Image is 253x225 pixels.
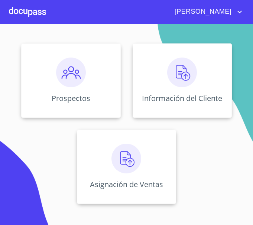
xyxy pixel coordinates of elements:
[167,58,197,87] img: carga.png
[56,58,86,87] img: prospectos.png
[142,93,222,103] p: Información del Cliente
[169,6,244,18] button: account of current user
[52,93,90,103] p: Prospectos
[169,6,235,18] span: [PERSON_NAME]
[90,179,163,189] p: Asignación de Ventas
[111,144,141,173] img: carga.png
